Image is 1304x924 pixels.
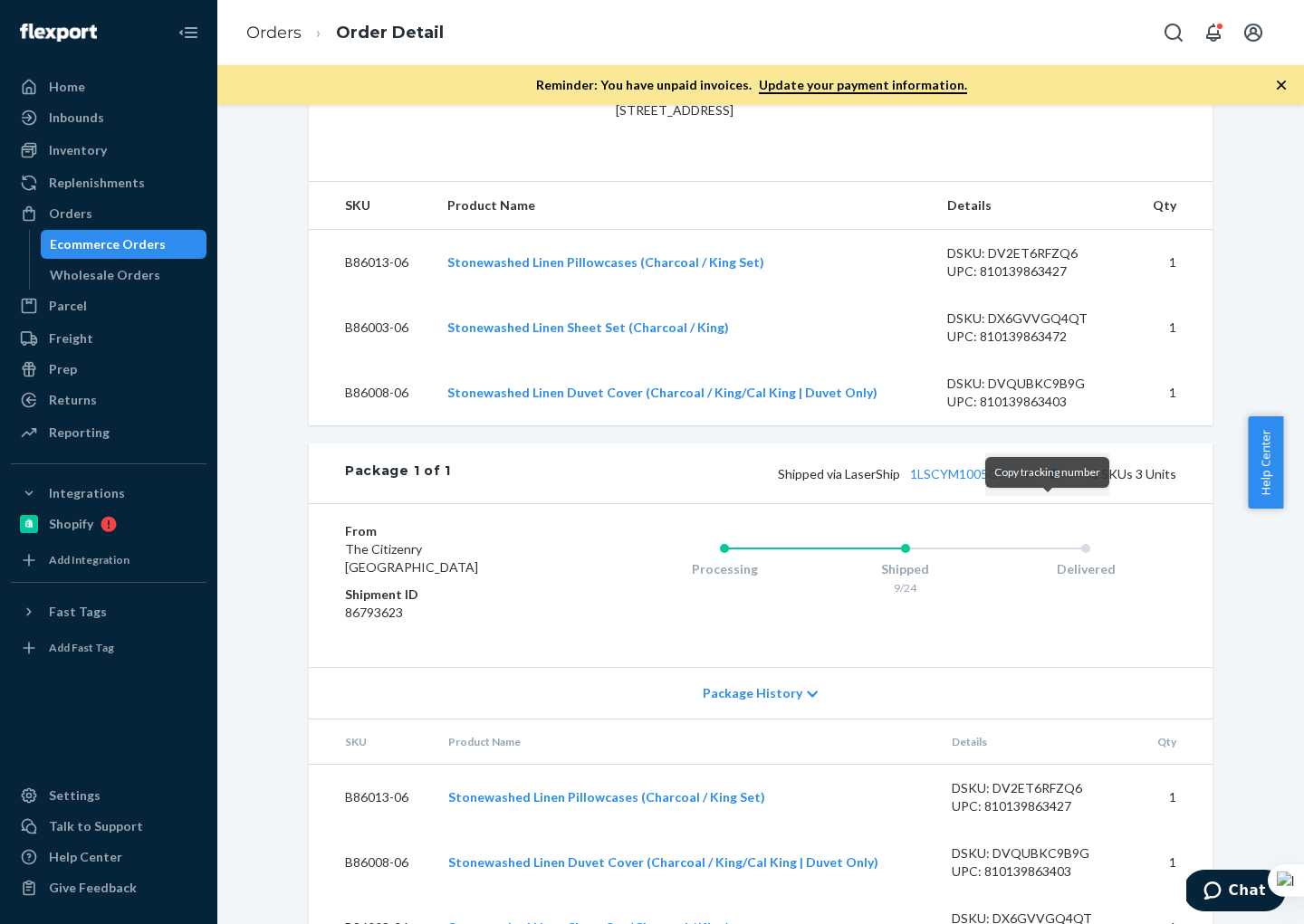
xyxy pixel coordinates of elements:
ol: breadcrumbs [232,6,458,60]
div: Processing [634,560,815,578]
td: B86003-06 [309,295,433,360]
div: Orders [49,205,92,223]
div: Delivered [995,560,1176,578]
th: Product Name [433,182,933,230]
div: Help Center [49,848,122,866]
a: Wholesale Orders [41,261,207,290]
th: Qty [1132,182,1213,230]
td: B86013-06 [309,230,433,296]
div: UPC: 810139863427 [952,797,1122,815]
div: Add Integration [49,552,129,567]
span: The Citizenry [GEOGRAPHIC_DATA] [345,541,478,575]
span: Shipped via LaserShip [778,466,1066,481]
img: Flexport logo [20,24,97,42]
div: Parcel [49,297,87,315]
a: Replenishments [11,168,206,197]
div: Package 1 of 1 [345,462,451,485]
div: Ecommerce Orders [50,235,166,253]
a: Add Integration [11,546,206,575]
iframe: Opens a widget where you can chat to one of our agents [1186,870,1286,915]
a: Orders [11,199,206,228]
dt: From [345,522,561,540]
dt: Shipment ID [345,586,561,604]
div: Freight [49,329,93,348]
button: Give Feedback [11,873,206,902]
a: Order Detail [336,23,444,43]
button: Close Navigation [170,14,206,51]
div: DSKU: DVQUBKC9B9G [952,844,1122,862]
div: Talk to Support [49,817,143,835]
div: DSKU: DX6GVVGQ4QT [947,310,1117,328]
div: Shipped [815,560,996,578]
div: Inventory [49,141,107,159]
th: SKU [309,182,433,230]
span: Package History [703,684,802,702]
div: UPC: 810139863427 [947,262,1117,281]
p: Reminder: You have unpaid invoices. [536,76,967,94]
td: 1 [1132,295,1213,360]
button: Help Center [1248,416,1283,509]
a: Stonewashed Linen Duvet Cover (Charcoal / King/Cal King | Duvet Only) [447,385,877,400]
a: Stonewashed Linen Sheet Set (Charcoal / King) [447,319,729,335]
div: Wholesale Orders [50,266,160,284]
div: DSKU: DV2ET6RFZQ6 [952,779,1122,797]
a: Orders [246,23,302,43]
th: Details [937,719,1136,765]
a: Home [11,72,206,101]
button: Talk to Support [11,812,206,841]
th: Product Name [434,719,937,765]
dd: 86793623 [345,604,561,622]
div: Give Feedback [49,879,137,897]
div: Replenishments [49,174,145,192]
div: UPC: 810139863403 [952,862,1122,881]
a: Stonewashed Linen Pillowcases (Charcoal / King Set) [448,789,765,805]
td: 1 [1132,230,1213,296]
div: Prep [49,360,77,378]
div: Integrations [49,484,125,502]
button: Open notifications [1195,14,1232,51]
div: Add Fast Tag [49,640,114,655]
a: Freight [11,324,206,353]
td: 1 [1136,830,1213,895]
div: DSKU: DV2ET6RFZQ6 [947,244,1117,262]
div: 9/24 [815,580,996,595]
td: B86008-06 [309,360,433,425]
a: Inventory [11,136,206,165]
button: Open Search Box [1155,14,1192,51]
td: B86008-06 [309,830,434,895]
th: SKU [309,719,434,765]
td: B86013-06 [309,765,434,831]
th: Qty [1136,719,1213,765]
div: 3 SKUs 3 Units [451,462,1176,485]
div: Reporting [49,424,110,442]
a: Shopify [11,510,206,538]
a: Add Fast Tag [11,633,206,662]
th: Details [933,182,1132,230]
a: Ecommerce Orders [41,230,207,259]
div: Shopify [49,515,93,533]
a: Settings [11,781,206,810]
span: Copy tracking number [994,465,1100,479]
button: Open account menu [1235,14,1271,51]
div: DSKU: DVQUBKC9B9G [947,375,1117,393]
a: Update your payment information. [759,77,967,94]
a: 1LSCYM1005GPW9A [910,466,1035,481]
div: UPC: 810139863472 [947,328,1117,346]
div: UPC: 810139863403 [947,393,1117,411]
td: 1 [1132,360,1213,425]
a: Prep [11,355,206,384]
a: Help Center [11,843,206,872]
a: Returns [11,386,206,414]
td: 1 [1136,765,1213,831]
a: Parcel [11,291,206,320]
a: Reporting [11,418,206,447]
button: Integrations [11,479,206,508]
button: Fast Tags [11,597,206,626]
div: Settings [49,786,101,805]
div: Returns [49,391,97,409]
div: Inbounds [49,109,104,127]
div: Fast Tags [49,603,107,621]
div: Home [49,78,85,96]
